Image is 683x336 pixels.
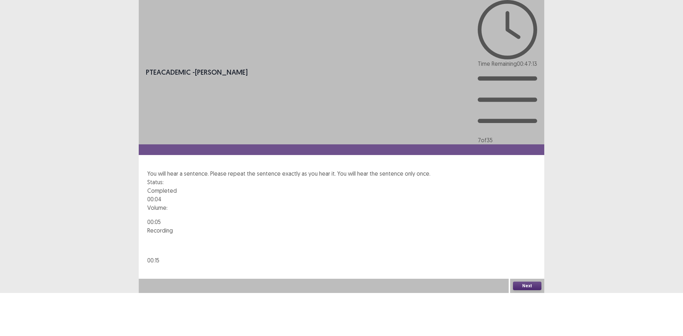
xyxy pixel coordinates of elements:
p: - [PERSON_NAME] [146,67,248,78]
button: Next [513,282,541,290]
p: 00:04 [147,195,536,203]
p: Status: [147,178,536,186]
p: Time Remaining 00 : 47 : 13 [478,59,537,68]
p: Completed [147,186,536,195]
p: 00 : 15 [147,256,536,265]
p: You will hear a sentence. Please repeat the sentence exactly as you hear it. You will hear the se... [147,169,536,178]
p: 7 of 35 [478,136,537,144]
p: 00 : 05 [147,218,536,226]
p: Volume: [147,203,536,212]
span: PTE academic [146,68,191,76]
p: Recording [147,226,536,235]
